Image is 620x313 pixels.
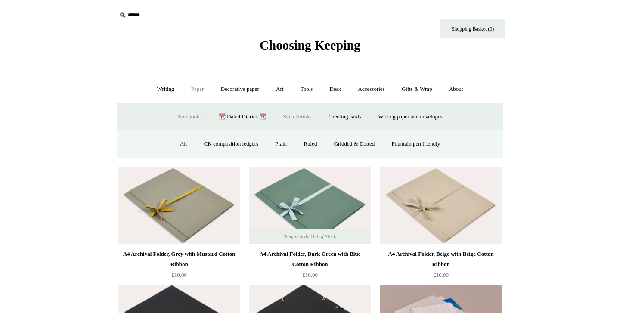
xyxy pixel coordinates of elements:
[249,167,371,244] a: A4 Archival Folder, Dark Green with Blue Cotton Ribbon A4 Archival Folder, Dark Green with Blue C...
[267,133,294,155] a: Plain
[118,167,240,244] img: A4 Archival Folder, Grey with Mustard Cotton Ribbon
[441,78,471,101] a: About
[440,19,505,38] a: Shopping Basket (0)
[149,78,182,101] a: Writing
[275,229,344,244] span: Temporarily Out of Stock
[251,249,369,270] div: A4 Archival Folder, Dark Green with Blue Cotton Ribbon
[293,78,321,101] a: Tools
[211,105,274,128] a: 📆 Dated Diaries 📆
[296,133,325,155] a: Ruled
[249,249,371,284] a: A4 Archival Folder, Dark Green with Blue Cotton Ribbon £10.00
[249,167,371,244] img: A4 Archival Folder, Dark Green with Blue Cotton Ribbon
[170,105,209,128] a: Notebooks
[371,105,450,128] a: Writing paper and envelopes
[260,38,360,52] span: Choosing Keeping
[433,272,449,278] span: £10.00
[120,249,238,270] div: A4 Archival Folder, Grey with Mustard Cotton Ribbon
[196,133,266,155] a: CK composition ledgers
[384,133,448,155] a: Fountain pen friendly
[394,78,440,101] a: Gifts & Wrap
[380,167,502,244] img: A4 Archival Folder, Beige with Beige Cotton Ribbon
[213,78,267,101] a: Decorative paper
[302,272,318,278] span: £10.00
[118,167,240,244] a: A4 Archival Folder, Grey with Mustard Cotton Ribbon A4 Archival Folder, Grey with Mustard Cotton ...
[326,133,383,155] a: Gridded & Dotted
[382,249,500,270] div: A4 Archival Folder, Beige with Beige Cotton Ribbon
[275,105,319,128] a: Sketchbooks
[380,249,502,284] a: A4 Archival Folder, Beige with Beige Cotton Ribbon £10.00
[380,167,502,244] a: A4 Archival Folder, Beige with Beige Cotton Ribbon A4 Archival Folder, Beige with Beige Cotton Ri...
[268,78,291,101] a: Art
[172,133,195,155] a: All
[183,78,212,101] a: Paper
[321,105,369,128] a: Greeting cards
[350,78,393,101] a: Accessories
[118,249,240,284] a: A4 Archival Folder, Grey with Mustard Cotton Ribbon £10.00
[171,272,187,278] span: £10.00
[322,78,349,101] a: Desk
[260,45,360,51] a: Choosing Keeping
